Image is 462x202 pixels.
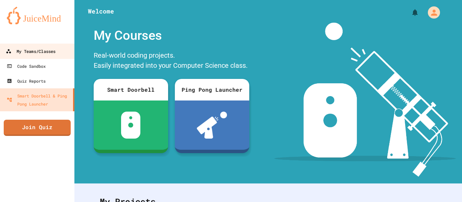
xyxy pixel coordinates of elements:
[7,62,46,70] div: Code Sandbox
[197,112,227,139] img: ppl-with-ball.png
[90,49,253,74] div: Real-world coding projects. Easily integrated into your Computer Science class.
[7,92,70,108] div: Smart Doorbell & Ping Pong Launcher
[274,23,456,177] img: banner-image-my-projects.png
[421,5,442,20] div: My Account
[7,7,68,24] img: logo-orange.svg
[6,47,55,56] div: My Teams/Classes
[398,7,421,18] div: My Notifications
[4,120,71,136] a: Join Quiz
[90,23,253,49] div: My Courses
[175,79,249,100] div: Ping Pong Launcher
[7,77,46,85] div: Quiz Reports
[94,79,168,100] div: Smart Doorbell
[121,112,140,139] img: sdb-white.svg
